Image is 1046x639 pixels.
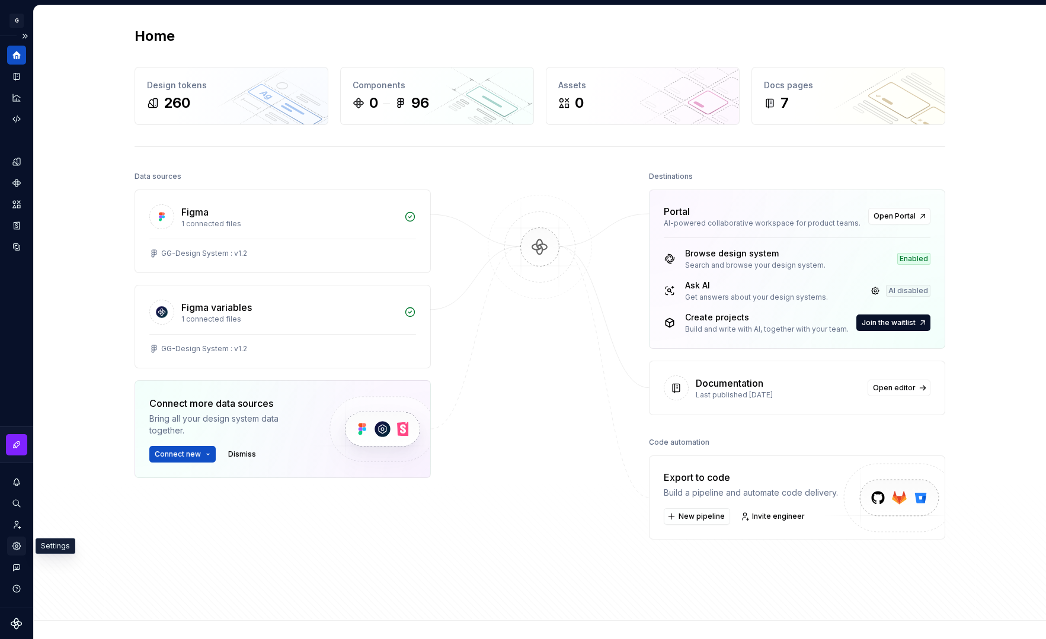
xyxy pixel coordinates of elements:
[135,190,431,273] a: Figma1 connected filesGG-Design System : v1.2
[7,494,26,513] button: Search ⌘K
[7,195,26,214] a: Assets
[664,470,838,484] div: Export to code
[764,79,933,91] div: Docs pages
[886,285,930,297] div: AI disabled
[228,449,256,459] span: Dismiss
[7,88,26,107] a: Analytics
[7,67,26,86] a: Documentation
[696,376,763,390] div: Documentation
[664,508,730,525] button: New pipeline
[164,94,190,113] div: 260
[897,253,930,265] div: Enabled
[752,512,805,521] span: Invite engineer
[685,312,849,323] div: Create projects
[7,216,26,235] a: Storybook stories
[36,538,75,554] div: Settings
[649,434,709,451] div: Code automation
[7,152,26,171] a: Design tokens
[181,205,209,219] div: Figma
[181,219,397,229] div: 1 connected files
[161,249,247,258] div: GG-Design System : v1.2
[149,413,309,436] div: Bring all your design system data together.
[664,204,690,219] div: Portal
[149,446,216,463] button: Connect new
[546,67,740,125] a: Assets0
[664,487,838,499] div: Build a pipeline and automate code delivery.
[155,449,201,459] span: Connect new
[685,261,826,270] div: Search and browse your design system.
[223,446,261,463] button: Dismiss
[737,508,810,525] a: Invite engineer
[7,558,26,577] button: Contact support
[780,94,789,113] div: 7
[161,344,247,354] div: GG-Design System : v1.2
[685,293,828,302] div: Get answers about your design systems.
[751,67,945,125] a: Docs pages7
[7,515,26,534] a: Invite team
[685,325,849,334] div: Build and write with AI, together with your team.
[7,473,26,492] button: Notifications
[135,67,328,125] a: Design tokens260
[149,396,309,410] div: Connect more data sources
[868,208,930,224] a: Open Portal
[135,27,175,46] h2: Home
[696,390,861,400] div: Last published [DATE]
[147,79,316,91] div: Design tokens
[340,67,534,125] a: Components096
[649,168,693,185] div: Destinations
[7,537,26,555] a: Settings
[685,280,828,291] div: Ask AI
[856,314,930,331] button: Join the waitlist
[2,8,31,33] button: G
[181,314,397,324] div: 1 connected files
[7,110,26,129] a: Code automation
[7,46,26,65] a: Home
[7,237,26,256] a: Data sources
[575,94,584,113] div: 0
[868,380,930,396] a: Open editor
[862,318,916,327] span: Join the waitlist
[353,79,522,91] div: Components
[369,94,378,113] div: 0
[181,300,252,314] div: Figma variables
[135,168,181,185] div: Data sources
[17,28,33,44] button: Expand sidebar
[411,94,429,113] div: 96
[873,383,916,393] span: Open editor
[11,618,23,630] svg: Supernova Logo
[874,211,916,221] span: Open Portal
[679,512,725,521] span: New pipeline
[558,79,727,91] div: Assets
[685,248,826,259] div: Browse design system
[9,14,24,28] div: G
[135,285,431,368] a: Figma variables1 connected filesGG-Design System : v1.2
[664,219,861,228] div: AI-powered collaborative workspace for product teams.
[7,174,26,192] a: Components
